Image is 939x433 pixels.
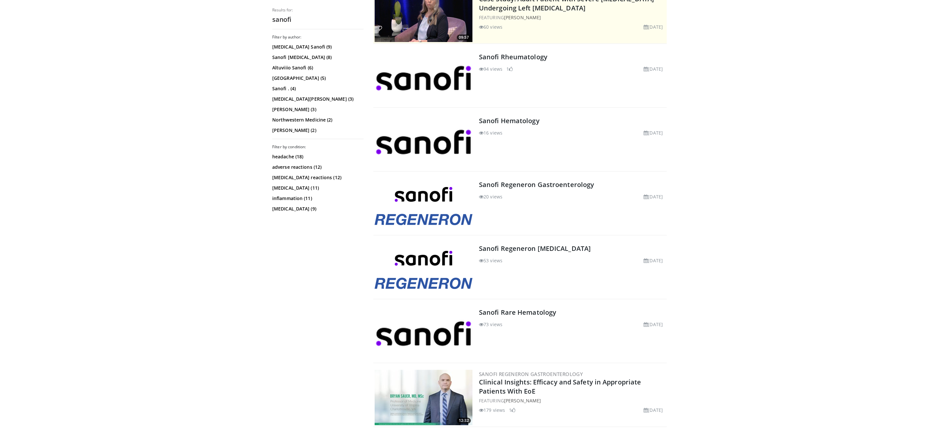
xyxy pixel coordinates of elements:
[644,193,663,200] li: [DATE]
[272,75,362,81] a: [GEOGRAPHIC_DATA] (5)
[272,117,362,123] a: Northwestern Medicine (2)
[479,14,665,21] div: FEATURING
[272,7,364,13] p: Results for:
[272,106,362,113] a: [PERSON_NAME] (3)
[457,418,471,424] span: 12:32
[272,96,362,102] a: [MEDICAL_DATA][PERSON_NAME] (3)
[479,244,591,253] a: Sanofi Regeneron [MEDICAL_DATA]
[457,35,471,40] span: 09:57
[272,185,362,191] a: [MEDICAL_DATA] (11)
[375,65,472,92] img: Sanofi Rheumatology
[272,65,362,71] a: Altuviiio Sanofi (6)
[509,407,515,413] li: 1
[479,407,505,413] li: 179 views
[272,174,362,181] a: [MEDICAL_DATA] reactions (12)
[479,52,547,61] a: Sanofi Rheumatology
[479,257,502,264] li: 53 views
[375,187,472,225] img: Sanofi Regeneron Gastroenterology
[644,407,663,413] li: [DATE]
[479,193,502,200] li: 20 views
[644,257,663,264] li: [DATE]
[272,206,362,212] a: [MEDICAL_DATA] (9)
[504,14,541,21] a: [PERSON_NAME]
[644,321,663,328] li: [DATE]
[479,321,502,328] li: 73 views
[272,195,362,202] a: inflammation (11)
[375,251,472,289] img: Sanofi Regeneron COPD
[272,144,364,150] h3: Filter by condition:
[479,180,594,189] a: Sanofi Regeneron Gastroenterology
[375,128,472,156] img: Sanofi Hematology
[272,54,362,61] a: Sanofi [MEDICAL_DATA] (8)
[479,397,665,404] div: FEATURING
[272,35,364,40] h3: Filter by author:
[375,370,472,425] img: bf9ce42c-6823-4735-9d6f-bc9dbebbcf2c.png.300x170_q85_crop-smart_upscale.jpg
[479,129,502,136] li: 16 views
[375,370,472,425] a: 12:32
[506,65,513,72] li: 1
[479,308,556,317] a: Sanofi Rare Hematology
[644,65,663,72] li: [DATE]
[272,127,362,134] a: [PERSON_NAME] (2)
[272,44,362,50] a: [MEDICAL_DATA] Sanofi (9)
[375,320,472,347] img: Sanofi Rare Hematology
[272,85,362,92] a: Sanofi . (4)
[479,23,502,30] li: 60 views
[504,397,541,404] a: [PERSON_NAME]
[479,371,583,377] a: Sanofi Regeneron Gastroenterology
[644,23,663,30] li: [DATE]
[272,153,362,160] a: headache (18)
[479,65,502,72] li: 94 views
[479,116,540,125] a: Sanofi Hematology
[479,378,641,396] a: Clinical Insights: Efficacy and Safety in Appropriate Patients With EoE
[272,15,364,24] h2: sanofi
[272,164,362,170] a: adverse reactions (12)
[644,129,663,136] li: [DATE]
